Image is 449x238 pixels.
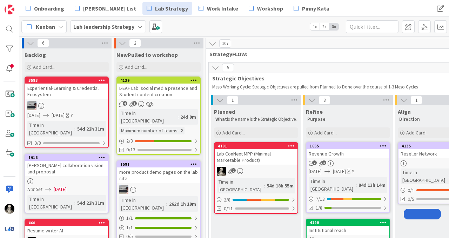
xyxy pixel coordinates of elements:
[75,199,106,207] div: 54d 22h 31m
[307,195,389,204] div: 7/13
[25,77,108,99] div: 3583Experiential‑Learning & Credential Ecosystem
[215,196,297,204] div: 2/8
[119,127,177,134] div: Maximum number of teams
[307,219,389,235] div: 4190Institutional reach
[25,77,108,84] div: 3583
[74,199,75,207] span: :
[217,178,264,193] div: Time in [GEOGRAPHIC_DATA]
[132,101,137,106] span: 3
[410,96,422,104] span: 1
[408,196,414,203] span: 0/5
[357,181,387,189] div: 84d 13h 14m
[333,168,346,175] span: [DATE]
[25,220,108,226] div: 460
[5,224,14,233] img: avatar
[244,2,287,15] a: Workshop
[222,130,245,136] span: Add Card...
[217,167,226,176] img: WS
[117,84,200,99] div: L-EAF Lab: social media presence and Student content creation
[142,2,192,15] a: Lab Strategy
[218,144,297,148] div: 4191
[74,125,75,133] span: :
[117,137,200,145] div: 2/3
[5,204,14,214] img: WS
[27,112,40,119] span: [DATE]
[309,168,322,175] span: [DATE]
[448,172,449,180] span: :
[306,108,323,115] span: Refine
[320,23,329,30] span: 2x
[117,77,200,84] div: 4139
[179,113,198,121] div: 24d 9m
[401,168,448,184] div: Time in [GEOGRAPHIC_DATA]
[356,181,357,189] span: :
[25,101,108,110] div: jB
[215,116,227,122] strong: What
[36,22,55,31] span: Kanban
[25,161,108,176] div: [PERSON_NAME] collaboration vision and proposal
[125,64,147,70] span: Add Card...
[33,64,55,70] span: Add Card...
[408,187,414,194] span: 0 / 1
[231,168,236,173] span: 2
[310,144,389,148] div: 1665
[316,204,322,212] span: 1/8
[167,200,198,208] div: 262d 1h 19m
[123,101,127,106] span: 6
[71,112,73,119] div: Y
[25,154,108,176] div: 1916[PERSON_NAME] collaboration vision and proposal
[75,125,106,133] div: 54d 22h 31m
[27,186,42,192] i: Not Set
[307,226,389,235] div: Institutional reach
[52,112,65,119] span: [DATE]
[316,196,325,203] span: 7 / 13
[224,196,230,204] span: 2 / 8
[117,214,200,223] div: 1/1
[71,2,140,15] a: [PERSON_NAME] List
[83,4,136,13] span: [PERSON_NAME] List
[27,121,74,137] div: Time in [GEOGRAPHIC_DATA]
[399,116,420,122] strong: Direction
[126,214,133,222] span: 1 / 1
[264,182,265,190] span: :
[309,177,356,193] div: Time in [GEOGRAPHIC_DATA]
[25,226,108,235] div: Resume writer AI
[27,195,74,211] div: Time in [GEOGRAPHIC_DATA]
[257,4,283,13] span: Workshop
[329,23,339,30] span: 3x
[194,2,242,15] a: Work Intake
[307,149,389,158] div: Revenue Growth
[21,2,68,15] a: Onboarding
[117,167,200,183] div: more product demo pages on the lab site
[314,130,337,136] span: Add Card...
[25,220,108,235] div: 460Resume writer AI
[310,23,320,30] span: 1x
[224,205,233,212] span: 0/11
[117,185,200,194] div: jB
[166,200,167,208] span: :
[155,4,188,13] span: Lab Strategy
[265,182,295,190] div: 54d 18h 55m
[346,20,398,33] input: Quick Filter...
[215,149,297,165] div: Lab ConNext MPP (Minimal Marketable Product)
[307,219,389,226] div: 4190
[179,127,185,134] div: 2
[307,143,389,158] div: 1665Revenue Growth
[5,5,14,14] img: Visit kanbanzone.com
[25,154,108,161] div: 1916
[54,186,67,193] span: [DATE]
[307,143,389,149] div: 1665
[398,108,411,115] span: Align
[117,223,200,232] div: 1/1
[177,113,179,121] span: :
[28,220,108,225] div: 460
[120,162,200,167] div: 1581
[227,96,239,104] span: 1
[177,127,179,134] span: :
[117,77,200,99] div: 4139L-EAF Lab: social media presence and Student content creation
[28,155,108,160] div: 1916
[117,161,200,167] div: 1581
[214,108,235,115] span: Planned
[215,143,297,165] div: 4191Lab ConNext MPP (Minimal Marketable Product)
[28,78,108,83] div: 3583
